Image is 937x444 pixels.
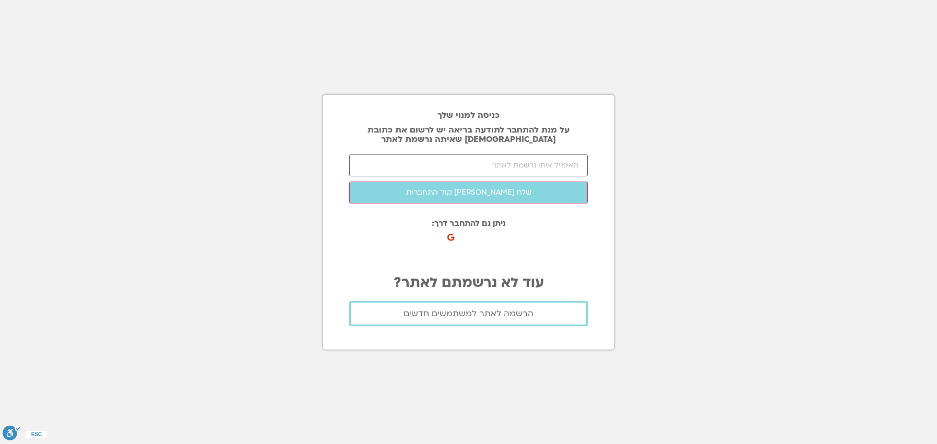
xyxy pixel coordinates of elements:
input: האימייל איתו נרשמת לאתר [349,154,588,176]
p: עוד לא נרשמתם לאתר? [349,275,588,291]
a: הרשמה לאתר למשתמשים חדשים [349,301,588,326]
span: הרשמה לאתר למשתמשים חדשים [404,309,533,318]
button: שלח [PERSON_NAME] קוד התחברות [349,182,588,203]
h2: כניסה למנוי שלך [349,111,588,120]
p: על מנת להתחבר לתודעה בריאה יש לרשום את כתובת [DEMOGRAPHIC_DATA] שאיתה נרשמת לאתר [349,125,588,144]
